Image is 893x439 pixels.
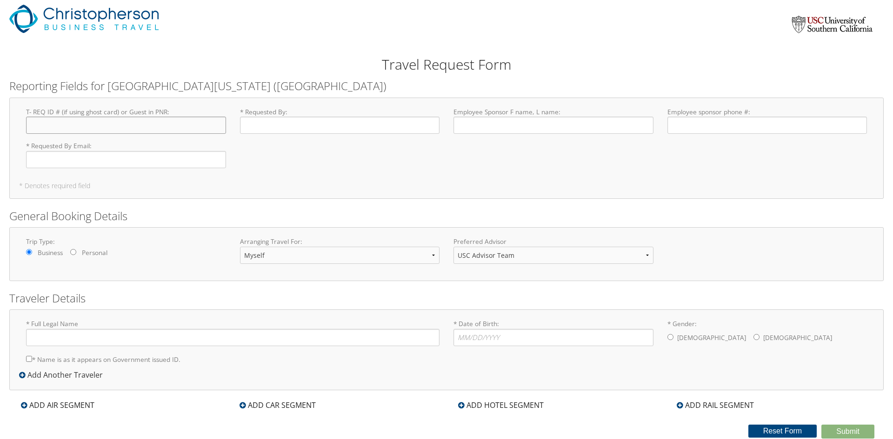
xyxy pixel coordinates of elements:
label: Employee Sponsor F name, L name : [453,107,653,134]
div: ADD HOTEL SEGMENT [453,400,548,411]
input: * Full Legal Name [26,329,440,346]
input: Employee sponsor phone #: [667,117,867,134]
label: Arranging Travel For: [240,237,440,246]
label: Personal [82,248,107,257]
label: * Date of Birth: [453,319,653,346]
label: * Requested By : [240,107,440,134]
button: Reset Form [748,425,817,438]
label: Employee sponsor phone # : [667,107,867,134]
div: ADD CAR SEGMENT [235,400,320,411]
label: Business [38,248,63,257]
input: Employee Sponsor F name, L name: [453,117,653,134]
input: T- REQ ID # (if using ghost card) or Guest in PNR: [26,117,226,134]
input: * Name is as it appears on Government issued ID. [26,356,32,362]
input: * Date of Birth: [453,329,653,346]
input: * Gender:[DEMOGRAPHIC_DATA][DEMOGRAPHIC_DATA] [667,334,673,340]
label: Trip Type: [26,237,226,246]
h1: Travel Request Form [9,55,884,74]
button: Submit [821,425,874,439]
div: ADD AIR SEGMENT [16,400,99,411]
h2: Reporting Fields for [GEOGRAPHIC_DATA][US_STATE] ([GEOGRAPHIC_DATA]) [9,78,884,94]
label: [DEMOGRAPHIC_DATA] [677,329,746,347]
input: * Gender:[DEMOGRAPHIC_DATA][DEMOGRAPHIC_DATA] [753,334,760,340]
h2: Traveler Details [9,290,884,306]
label: Preferred Advisor [453,237,653,246]
div: ADD RAIL SEGMENT [672,400,759,411]
label: T- REQ ID # (if using ghost card) or Guest in PNR : [26,107,226,134]
label: * Gender: [667,319,867,347]
div: Add Another Traveler [19,369,107,380]
label: [DEMOGRAPHIC_DATA] [763,329,832,347]
input: * Requested By Email: [26,151,226,168]
label: * Requested By Email : [26,141,226,168]
label: * Name is as it appears on Government issued ID. [26,351,180,368]
h5: * Denotes required field [19,183,874,189]
h2: General Booking Details [9,208,884,224]
label: * Full Legal Name [26,319,440,346]
input: * Requested By: [240,117,440,134]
